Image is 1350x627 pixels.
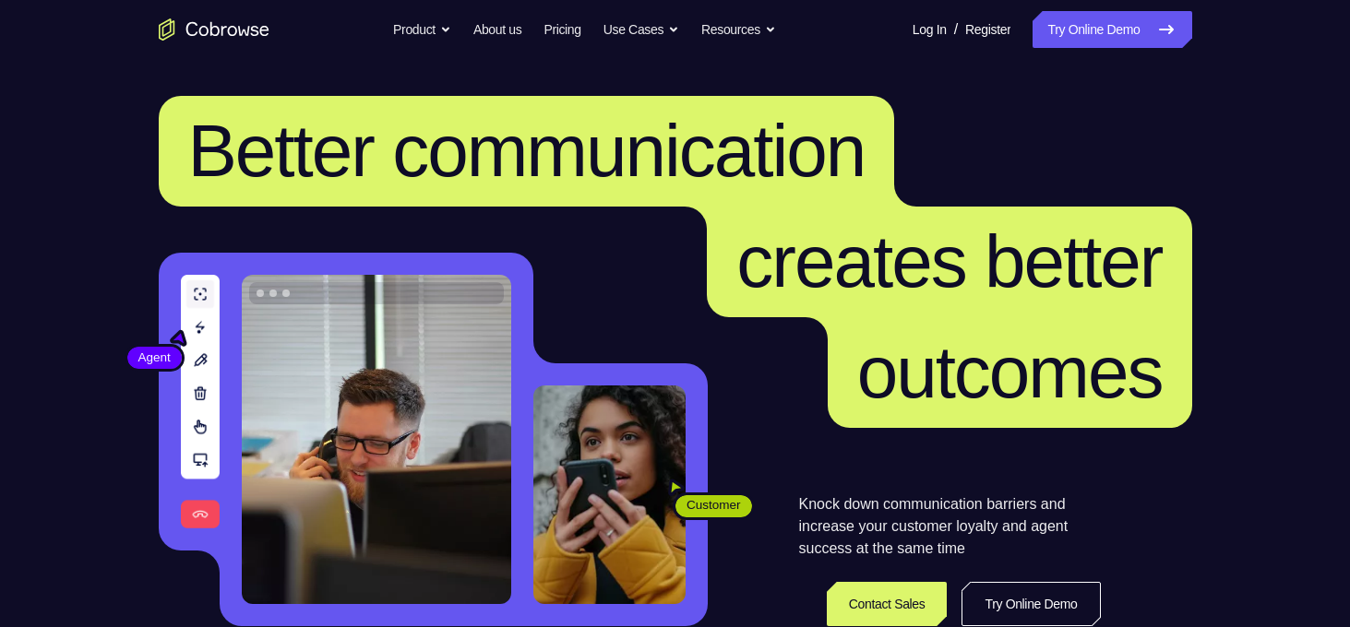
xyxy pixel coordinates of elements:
[473,11,521,48] a: About us
[188,110,866,192] span: Better communication
[159,18,269,41] a: Go to the home page
[393,11,451,48] button: Product
[857,331,1163,413] span: outcomes
[544,11,580,48] a: Pricing
[1033,11,1191,48] a: Try Online Demo
[827,582,948,626] a: Contact Sales
[736,220,1162,302] span: creates better
[242,275,511,604] img: A customer support agent talking on the phone
[954,18,958,41] span: /
[701,11,776,48] button: Resources
[603,11,679,48] button: Use Cases
[913,11,947,48] a: Log In
[965,11,1010,48] a: Register
[799,493,1101,560] p: Knock down communication barriers and increase your customer loyalty and agent success at the sam...
[533,385,686,604] img: A customer holding their phone
[962,582,1100,626] a: Try Online Demo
